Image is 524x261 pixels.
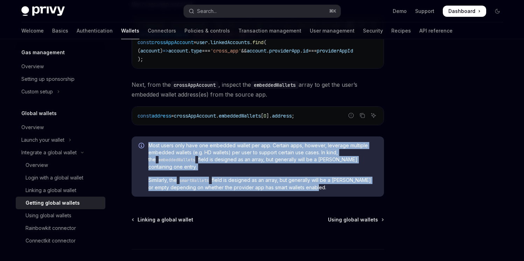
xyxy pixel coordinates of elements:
[358,111,367,120] button: Copy the contents from the code block
[138,56,143,62] span: );
[21,75,75,83] div: Setting up sponsorship
[310,22,355,39] a: User management
[328,216,383,223] a: Using global wallets
[492,6,503,17] button: Toggle dark mode
[303,48,308,54] span: id
[148,177,377,191] span: Similarly, the field is designed as an array, but generally will be a [PERSON_NAME] or empty depe...
[261,113,264,119] span: [
[26,186,76,195] div: Linking a global wallet
[269,48,300,54] span: providerApp
[21,62,44,71] div: Overview
[16,209,105,222] a: Using global wallets
[21,148,77,157] div: Integrate a global wallet
[138,216,193,223] span: Linking a global wallet
[26,211,71,220] div: Using global wallets
[208,39,210,45] span: .
[174,113,216,119] span: crossAppAccount
[266,113,272,119] span: ].
[16,184,105,197] a: Linking a global wallet
[140,48,160,54] span: account
[16,60,105,73] a: Overview
[247,48,266,54] span: account
[139,143,146,150] svg: Info
[16,159,105,171] a: Overview
[26,224,76,232] div: Rainbowkit connector
[266,48,269,54] span: .
[194,39,196,45] span: =
[21,48,65,57] h5: Gas management
[16,197,105,209] a: Getting global wallets
[21,87,53,96] div: Custom setup
[250,39,252,45] span: .
[138,113,152,119] span: const
[156,156,198,163] code: embeddedWallets
[272,113,292,119] span: address
[77,22,113,39] a: Authentication
[251,81,299,89] code: embeddedWallets
[163,48,168,54] span: =>
[21,123,44,132] div: Overview
[328,216,378,223] span: Using global wallets
[202,48,210,54] span: ===
[168,48,188,54] span: account
[210,39,250,45] span: linkedAccounts
[197,7,217,15] div: Search...
[16,85,105,98] button: Toggle Custom setup section
[132,216,193,223] a: Linking a global wallet
[241,48,247,54] span: &&
[363,22,383,39] a: Security
[188,48,191,54] span: .
[138,48,140,54] span: (
[16,146,105,159] button: Toggle Integrate a global wallet section
[121,22,139,39] a: Wallets
[317,48,353,54] span: providerAppId
[26,161,48,169] div: Overview
[415,8,434,15] a: Support
[152,39,194,45] span: crossAppAccount
[16,121,105,134] a: Overview
[26,174,83,182] div: Login with a global wallet
[191,48,202,54] span: type
[16,171,105,184] a: Login with a global wallet
[184,22,230,39] a: Policies & controls
[347,111,356,120] button: Report incorrect code
[152,113,171,119] span: address
[52,22,68,39] a: Basics
[26,237,76,245] div: Connectkit connector
[177,177,212,184] code: smartWallets
[171,81,218,89] code: crossAppAccount
[171,113,174,119] span: =
[16,222,105,234] a: Rainbowkit connector
[16,234,105,247] a: Connectkit connector
[148,22,176,39] a: Connectors
[443,6,486,17] a: Dashboard
[26,199,80,207] div: Getting global wallets
[21,22,44,39] a: Welcome
[21,136,64,144] div: Launch your wallet
[184,5,341,17] button: Open search
[148,142,377,170] span: Most users only have one embedded wallet per app. Certain apps, however, leverage multiple embedd...
[216,113,219,119] span: .
[16,134,105,146] button: Toggle Launch your wallet section
[393,8,407,15] a: Demo
[419,22,453,39] a: API reference
[391,22,411,39] a: Recipes
[329,8,336,14] span: ⌘ K
[16,73,105,85] a: Setting up sponsorship
[238,22,301,39] a: Transaction management
[219,113,261,119] span: embeddedWallets
[308,48,317,54] span: ===
[448,8,475,15] span: Dashboard
[21,109,57,118] h5: Global wallets
[292,113,294,119] span: ;
[369,111,378,120] button: Ask AI
[252,39,264,45] span: find
[264,39,266,45] span: (
[138,39,152,45] span: const
[196,39,208,45] span: user
[132,80,384,99] span: Next, from the , inspect the array to get the user’s embedded wallet address(es) from the source ...
[300,48,303,54] span: .
[264,113,266,119] span: 0
[160,48,163,54] span: )
[21,6,65,16] img: dark logo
